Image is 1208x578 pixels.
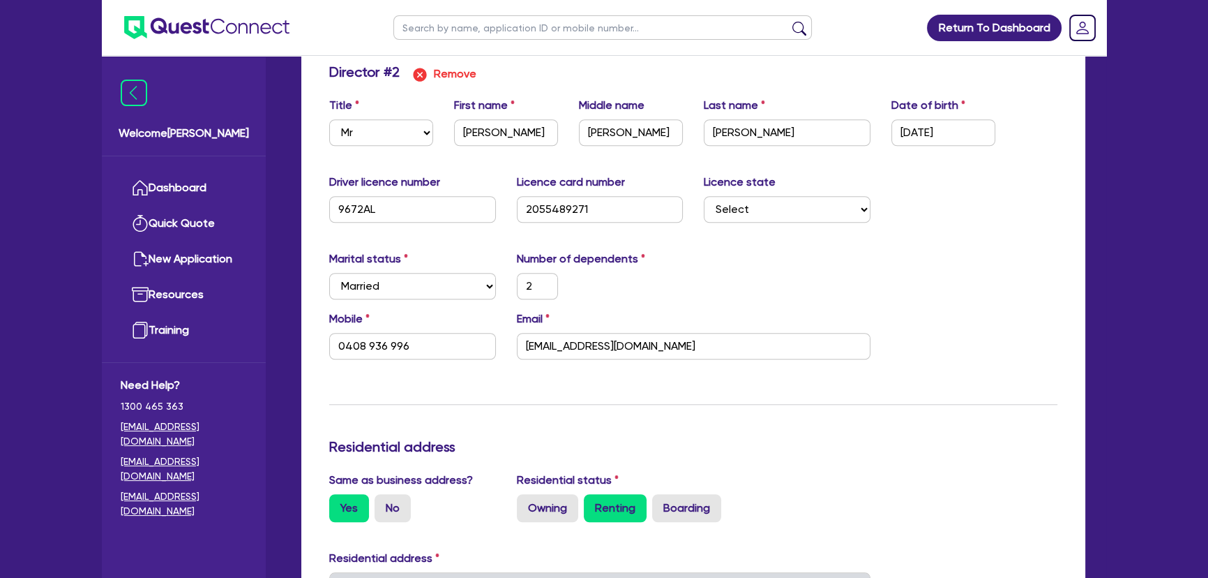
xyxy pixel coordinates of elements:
a: [EMAIL_ADDRESS][DOMAIN_NAME] [121,420,247,449]
label: First name [454,97,515,114]
label: Yes [329,494,369,522]
span: Need Help? [121,377,247,394]
label: Licence state [704,174,776,191]
img: quest-connect-logo-blue [124,16,289,39]
a: Quick Quote [121,206,247,242]
a: New Application [121,242,247,277]
label: Middle name [579,97,644,114]
label: Last name [704,97,765,114]
img: icon-menu-close [121,80,147,106]
a: Resources [121,277,247,313]
h3: Director # 2 [329,64,400,80]
button: Remove [411,64,477,86]
input: Search by name, application ID or mobile number... [393,15,812,40]
h3: Residential address [329,438,1057,455]
label: Date of birth [891,97,965,114]
label: Title [329,97,359,114]
a: [EMAIL_ADDRESS][DOMAIN_NAME] [121,489,247,519]
img: resources [132,286,149,303]
input: DD / MM / YYYY [891,119,995,146]
label: Residential address [329,550,439,567]
label: Same as business address? [329,472,473,489]
label: Licence card number [517,174,625,191]
img: quick-quote [132,215,149,232]
label: Residential status [517,472,619,489]
a: Training [121,313,247,348]
a: Dropdown toggle [1064,10,1101,46]
a: [EMAIL_ADDRESS][DOMAIN_NAME] [121,454,247,484]
label: Email [517,311,550,327]
label: Owning [517,494,578,522]
label: Boarding [652,494,721,522]
img: icon remove director [412,66,428,83]
span: 1300 465 363 [121,399,247,414]
label: Number of dependents [517,251,645,267]
a: Return To Dashboard [927,15,1062,41]
span: Welcome [PERSON_NAME] [119,125,249,142]
label: No [375,494,411,522]
label: Mobile [329,311,370,327]
img: new-application [132,251,149,267]
a: Dashboard [121,170,247,206]
img: training [132,322,149,339]
label: Marital status [329,251,408,267]
label: Driver licence number [329,174,440,191]
label: Renting [584,494,647,522]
